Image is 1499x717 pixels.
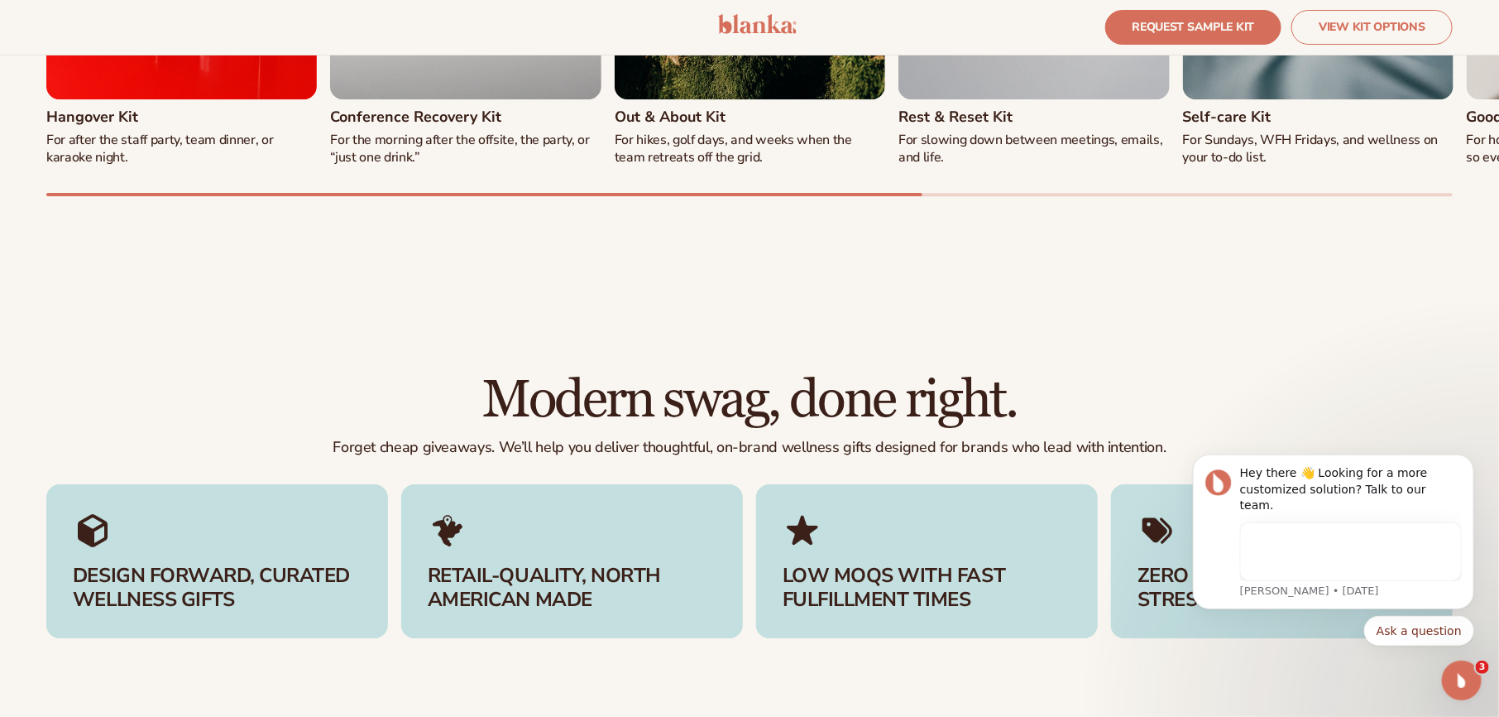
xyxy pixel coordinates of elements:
[73,564,362,612] h3: DESIGN FORWARD, CURATED WELLNESS GIFTS
[1168,418,1499,672] iframe: Intercom notifications message
[46,373,1453,428] h2: Modern swag, done right.
[615,109,726,126] h3: Out & About Kit
[1183,109,1272,126] h3: Self-care Kit
[783,564,1071,612] h3: LOW MOQS WITH FAST FULFILLMENT TIMES
[615,132,885,166] p: For hikes, golf days, and weeks when the team retreats off the grid.
[46,438,1453,457] p: Forget cheap giveaways. We’ll help you deliver thoughtful, on-brand wellness gifts designed for b...
[330,132,601,166] p: For the morning after the offsite, the party, or “just one drink.”
[718,14,797,41] a: logo
[1183,132,1454,166] p: For Sundays, WFH Fridays, and wellness on your to-do list.
[330,109,501,126] h3: Conference Recovery Kit
[46,132,317,166] p: For after the staff party, team dinner, or karaoke night.
[1476,661,1489,674] span: 3
[428,564,716,612] h3: RETAIL-QUALITY, NORTH AMERICAN MADE
[718,14,797,34] img: logo
[428,511,467,551] img: Shopify Image 16
[1291,10,1453,45] a: VIEW KIT OPTIONS
[783,511,822,551] img: Shopify Image 17
[1137,564,1426,612] h3: ZERO INVENTORY, ZERO STRESS, FULL CONTROL
[1137,511,1177,551] img: Shopify Image 18
[898,109,1013,126] h3: Rest & Reset Kit
[898,132,1169,166] p: For slowing down between meetings, emails, and life.
[1442,661,1482,700] iframe: Intercom live chat
[73,511,113,551] img: Shopify Image 15
[1105,10,1282,45] a: REQUEST SAMPLE KIT
[46,109,138,126] h3: Hangover Kit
